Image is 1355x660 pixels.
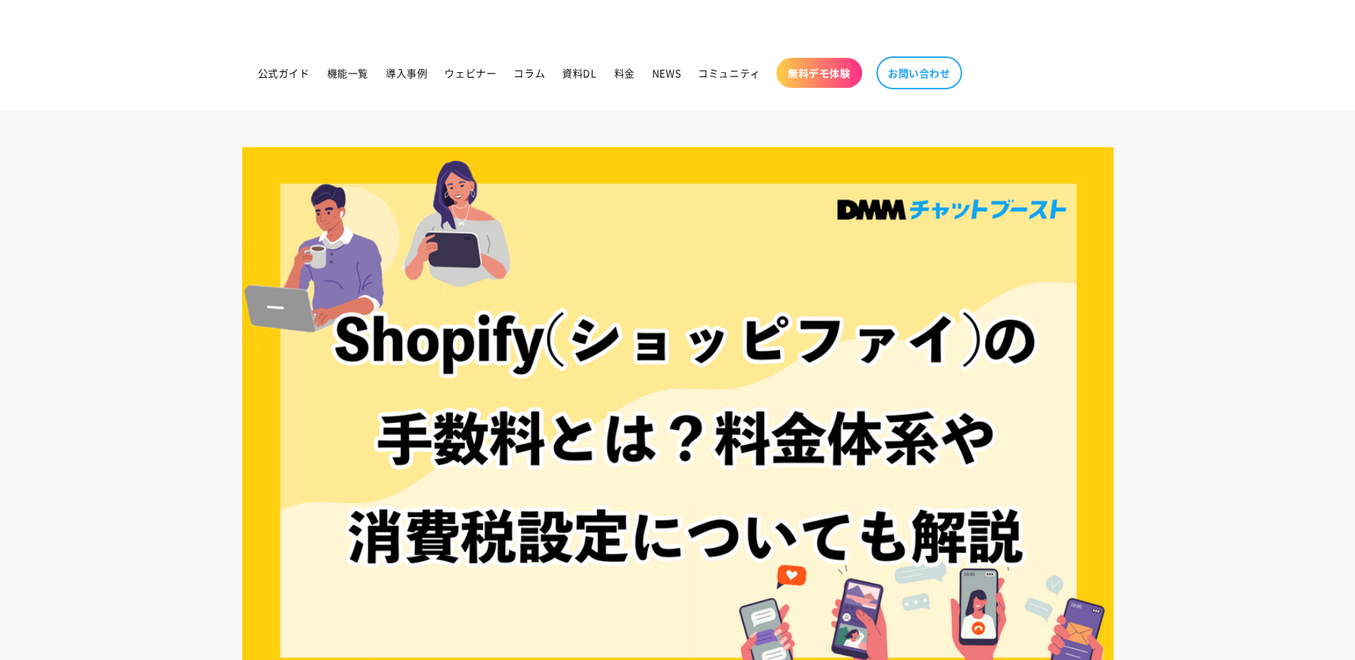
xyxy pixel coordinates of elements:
span: 機能一覧 [327,66,369,79]
a: コミュニティ [689,58,769,88]
span: 導入事例 [386,66,427,79]
a: 資料DL [554,58,605,88]
span: コミュニティ [698,66,761,79]
span: 公式ガイド [258,66,310,79]
span: 資料DL [562,66,596,79]
span: コラム [514,66,545,79]
a: 無料デモ体験 [776,58,862,88]
span: お問い合わせ [888,66,951,79]
span: NEWS [652,66,681,79]
a: コラム [505,58,554,88]
a: お問い合わせ [876,56,962,89]
a: 導入事例 [377,58,436,88]
a: ウェビナー [436,58,505,88]
span: 料金 [614,66,635,79]
a: NEWS [644,58,689,88]
a: 公式ガイド [249,58,319,88]
span: ウェビナー [444,66,496,79]
a: 機能一覧 [319,58,377,88]
a: 料金 [606,58,644,88]
span: 無料デモ体験 [788,66,851,79]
